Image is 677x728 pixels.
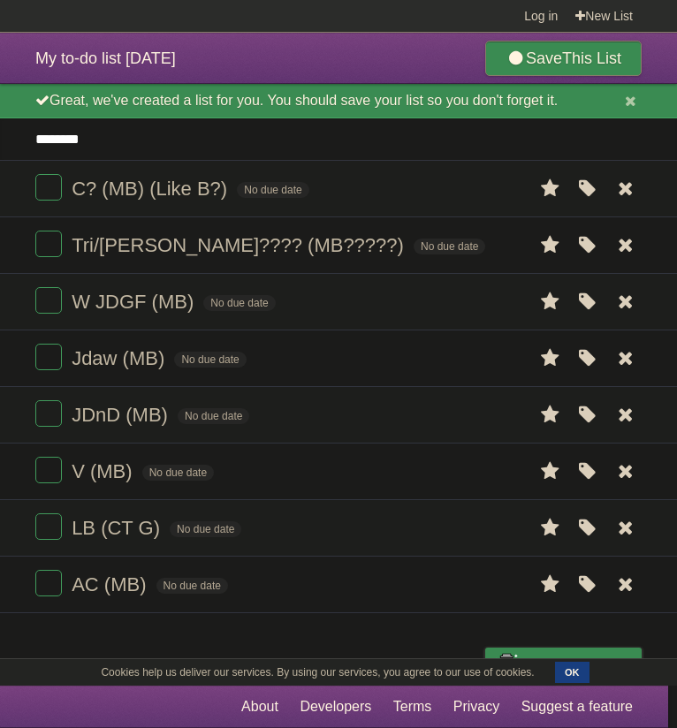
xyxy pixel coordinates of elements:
span: Tri/[PERSON_NAME]???? (MB?????) [72,234,408,256]
label: Done [35,287,62,314]
span: Jdaw (MB) [72,347,169,369]
button: OK [555,662,590,683]
label: Star task [534,570,567,599]
span: No due date [178,408,249,424]
span: No due date [156,578,228,594]
a: About [241,690,278,724]
b: This List [562,49,621,67]
img: Buy me a coffee [494,648,518,679]
label: Star task [534,457,567,486]
label: Done [35,513,62,540]
a: Suggest a feature [521,690,633,724]
label: Star task [534,513,567,542]
span: No due date [237,182,308,198]
span: My to-do list [DATE] [35,49,176,67]
label: Done [35,344,62,370]
span: C? (MB) (Like B?) [72,178,232,200]
a: Developers [300,690,371,724]
label: Done [35,174,62,201]
label: Done [35,570,62,596]
label: Star task [534,287,567,316]
span: No due date [170,521,241,537]
span: W JDGF (MB) [72,291,198,313]
label: Done [35,231,62,257]
span: JDnD (MB) [72,404,172,426]
span: No due date [203,295,275,311]
span: AC (MB) [72,573,150,595]
span: LB (CT G) [72,517,164,539]
span: No due date [142,465,214,481]
span: V (MB) [72,460,136,482]
span: No due date [174,352,246,368]
label: Star task [534,400,567,429]
span: Buy me a coffee [522,648,633,679]
label: Star task [534,231,567,260]
span: No due date [414,239,485,254]
a: Buy me a coffee [485,648,642,680]
label: Done [35,400,62,427]
label: Done [35,457,62,483]
span: Cookies help us deliver our services. By using our services, you agree to our use of cookies. [83,659,551,686]
a: SaveThis List [485,41,642,76]
a: Terms [393,690,432,724]
label: Star task [534,174,567,203]
label: Star task [534,344,567,373]
a: Privacy [453,690,499,724]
